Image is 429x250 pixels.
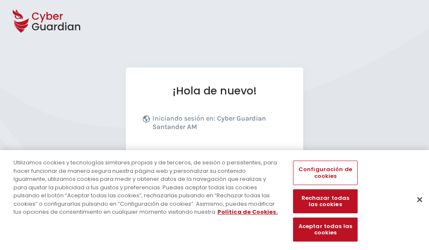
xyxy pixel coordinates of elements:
[293,218,357,242] button: Aceptar todas las cookies
[217,208,278,216] a: Más información sobre su privacidad, se abre en una nueva pestaña
[410,190,429,209] button: Cerrar
[152,114,266,131] b: Cyber Guardian Santander AM
[152,114,284,135] p: Iniciando sesión en:
[293,189,357,213] button: Rechazar todas las cookies
[143,84,286,97] h1: ¡Hola de nuevo!
[293,161,357,185] button: Configuración de cookies, Abre el cuadro de diálogo del centro de preferencias.
[14,159,280,216] div: Utilizamos cookies y tecnologías similares propias y de terceros, de sesión o persistentes, para ...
